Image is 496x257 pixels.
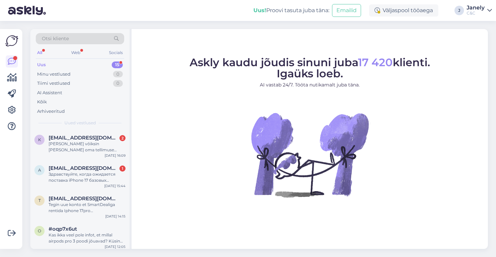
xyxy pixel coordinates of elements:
[253,6,329,15] div: Proovi tasuta juba täna:
[37,99,47,105] div: Kõik
[105,214,126,219] div: [DATE] 14:15
[49,226,77,232] span: #oqp7x6ut
[467,5,492,16] a: JanelyC&C
[105,153,126,158] div: [DATE] 16:09
[36,48,44,57] div: All
[358,56,393,69] span: 17 420
[112,61,123,68] div: 15
[253,7,266,14] b: Uus!
[369,4,438,17] div: Väljaspool tööaega
[332,4,361,17] button: Emailid
[38,168,41,173] span: a
[119,135,126,141] div: 2
[49,196,119,202] span: tiina@liinak.eu
[37,71,71,78] div: Minu vestlused
[5,34,18,47] img: Askly Logo
[64,120,96,126] span: Uued vestlused
[38,137,41,142] span: K
[38,228,41,233] span: o
[467,5,485,10] div: Janely
[37,89,62,96] div: AI Assistent
[454,6,464,15] div: J
[49,202,126,214] div: Tegin uue konto et SmartDealiga rentida Iphone 17pro [PERSON_NAME] on 4000089253 Kas sellega on n...
[467,10,485,16] div: C&C
[49,141,126,153] div: [PERSON_NAME] võiksin [PERSON_NAME] oma tellimuse #4000088298?
[37,61,46,68] div: Uus
[70,48,82,57] div: Web
[105,244,126,249] div: [DATE] 12:05
[49,171,126,183] div: Здравствуйте, когда ожидается поставка iPhone 17 базовых моделей в магазин iDeal в [GEOGRAPHIC_DA...
[113,71,123,78] div: 0
[37,80,70,87] div: Tiimi vestlused
[190,81,430,88] p: AI vastab 24/7. Tööta nutikamalt juba täna.
[49,135,119,141] span: Kulpsander@gmail.com
[104,183,126,188] div: [DATE] 15:44
[119,165,126,172] div: 1
[38,198,41,203] span: t
[108,48,124,57] div: Socials
[42,35,69,42] span: Otsi kliente
[49,165,119,171] span: anton.rgv@gmail.com
[49,232,126,244] div: Kas ikka veel pole infot, et millal airpods pro 3 poodi jõuavad? Küsin sest näen et euronics-is o...
[190,56,430,80] span: Askly kaudu jõudis sinuni juba klienti. Igaüks loeb.
[249,94,370,215] img: No Chat active
[37,108,65,115] div: Arhiveeritud
[113,80,123,87] div: 0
